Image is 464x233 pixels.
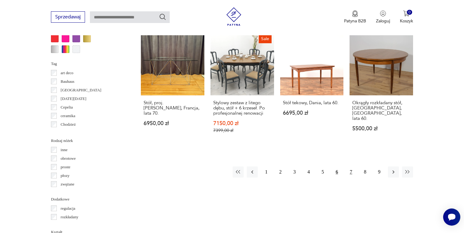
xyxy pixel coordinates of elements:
p: Tag [51,60,126,67]
button: 9 [374,166,385,178]
h3: Stół, proj. [PERSON_NAME], Francja, lata 70. [144,100,202,116]
p: rozkładany [61,214,79,220]
h3: Okrągły rozkładany stół, [GEOGRAPHIC_DATA], [GEOGRAPHIC_DATA], lata 60. [352,100,410,121]
p: Rodzaj nóżek [51,137,126,144]
button: 1 [261,166,272,178]
h3: Stół tekowy, Dania, lata 60. [283,100,341,105]
p: zwężane [61,181,75,188]
p: Koszyk [400,18,413,24]
a: Stół, proj. Max Sauze, Francja, lata 70.Stół, proj. [PERSON_NAME], Francja, lata 70.6950,00 zł [141,32,204,145]
p: Zaloguj [376,18,390,24]
a: SaleStylowy zestaw z litego dębu, stół + 6 krzeseł. Po profesjonalnej renowacjiStylowy zestaw z l... [211,32,274,145]
button: Szukaj [159,13,166,21]
img: Ikonka użytkownika [380,10,386,17]
p: płozy [61,172,70,179]
p: obrotowe [61,155,76,162]
p: 6695,00 zł [283,110,341,116]
p: 7150,00 zł [213,121,271,126]
p: [DATE][DATE] [61,95,87,102]
button: Sprzedawaj [51,11,85,23]
p: 5500,00 zł [352,126,410,131]
a: Stół tekowy, Dania, lata 60.Stół tekowy, Dania, lata 60.6695,00 zł [280,32,344,145]
p: Chodzież [61,121,76,128]
img: Patyna - sklep z meblami i dekoracjami vintage [225,7,243,26]
p: regulacja [61,205,75,212]
p: Cepelia [61,104,73,111]
button: 3 [289,166,300,178]
button: 0Koszyk [400,10,413,24]
a: Ikona medaluPatyna B2B [344,10,366,24]
p: 6950,00 zł [144,121,202,126]
p: inne [61,147,68,153]
p: 7399,00 zł [213,128,271,133]
a: Okrągły rozkładany stół, G-Plan, Wielka Brytania, lata 60.Okrągły rozkładany stół, [GEOGRAPHIC_DA... [350,32,413,145]
img: Ikona koszyka [403,10,409,17]
p: Ćmielów [61,130,75,136]
button: 2 [275,166,286,178]
div: 0 [407,10,412,15]
p: [GEOGRAPHIC_DATA] [61,87,102,94]
button: 5 [317,166,328,178]
button: 6 [331,166,342,178]
p: Dodatkowe [51,196,126,203]
button: 4 [303,166,314,178]
button: 7 [346,166,357,178]
p: Patyna B2B [344,18,366,24]
p: proste [61,164,71,170]
button: Zaloguj [376,10,390,24]
p: Bauhaus [61,78,75,85]
img: Ikona medalu [352,10,358,17]
iframe: Smartsupp widget button [443,208,460,226]
p: art deco [61,70,74,76]
button: 8 [360,166,371,178]
h3: Stylowy zestaw z litego dębu, stół + 6 krzeseł. Po profesjonalnej renowacji [213,100,271,116]
p: ceramika [61,113,75,119]
a: Sprzedawaj [51,15,85,20]
button: Patyna B2B [344,10,366,24]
